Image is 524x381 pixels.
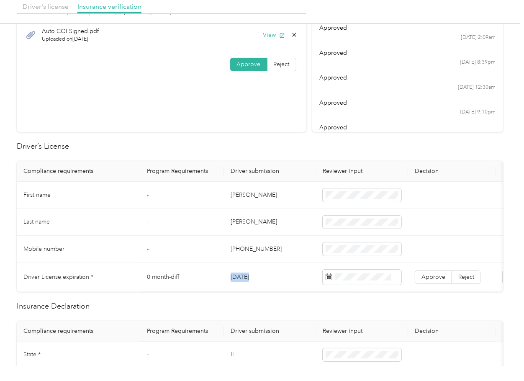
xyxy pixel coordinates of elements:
[408,321,496,342] th: Decision
[316,321,408,342] th: Reviewer input
[140,182,224,209] td: -
[460,59,496,66] time: [DATE] 8:39pm
[17,342,140,369] td: State *
[224,263,316,292] td: [DATE]
[17,263,140,292] td: Driver License expiration *
[17,141,503,152] h2: Driver’s License
[17,161,140,182] th: Compliance requirements
[224,321,316,342] th: Driver submission
[224,236,316,263] td: [PHONE_NUMBER]
[140,321,224,342] th: Program Requirements
[458,273,474,281] span: Reject
[408,161,496,182] th: Decision
[140,342,224,369] td: -
[17,236,140,263] td: Mobile number
[23,351,41,358] span: State *
[224,342,316,369] td: IL
[23,245,64,252] span: Mobile number
[224,161,316,182] th: Driver submission
[224,182,316,209] td: [PERSON_NAME]
[23,218,50,225] span: Last name
[319,98,496,107] div: approved
[77,3,141,10] span: Insurance verification
[140,263,224,292] td: 0 month-diff
[23,191,51,198] span: First name
[17,321,140,342] th: Compliance requirements
[461,34,496,41] time: [DATE] 2:09am
[421,273,445,281] span: Approve
[17,182,140,209] td: First name
[477,334,524,381] iframe: Everlance-gr Chat Button Frame
[42,36,99,43] span: Uploaded on [DATE]
[319,73,496,82] div: approved
[224,209,316,236] td: [PERSON_NAME]
[42,27,99,36] span: Auto COI Signed.pdf
[23,273,93,281] span: Driver License expiration *
[458,84,496,91] time: [DATE] 12:30am
[17,209,140,236] td: Last name
[237,61,261,68] span: Approve
[319,123,496,132] div: approved
[319,23,496,32] div: approved
[17,301,503,312] h2: Insurance Declaration
[274,61,290,68] span: Reject
[263,31,285,39] button: View
[316,161,408,182] th: Reviewer input
[140,161,224,182] th: Program Requirements
[140,236,224,263] td: -
[319,49,496,57] div: approved
[460,108,496,116] time: [DATE] 9:10pm
[140,209,224,236] td: -
[23,3,69,10] span: Driver's license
